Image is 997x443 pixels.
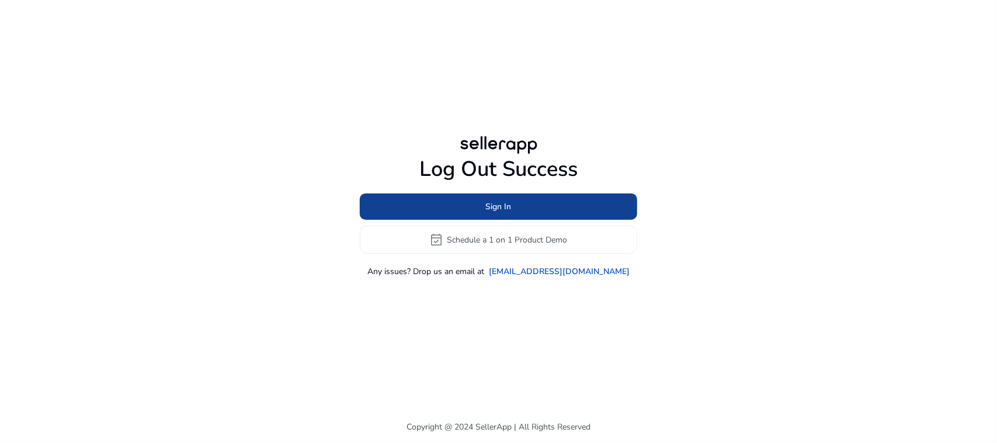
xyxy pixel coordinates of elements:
[430,233,444,247] span: event_available
[489,265,630,278] a: [EMAIL_ADDRESS][DOMAIN_NAME]
[486,200,512,213] span: Sign In
[360,226,637,254] button: event_availableSchedule a 1 on 1 Product Demo
[360,193,637,220] button: Sign In
[367,265,484,278] p: Any issues? Drop us an email at
[360,157,637,182] h1: Log Out Success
